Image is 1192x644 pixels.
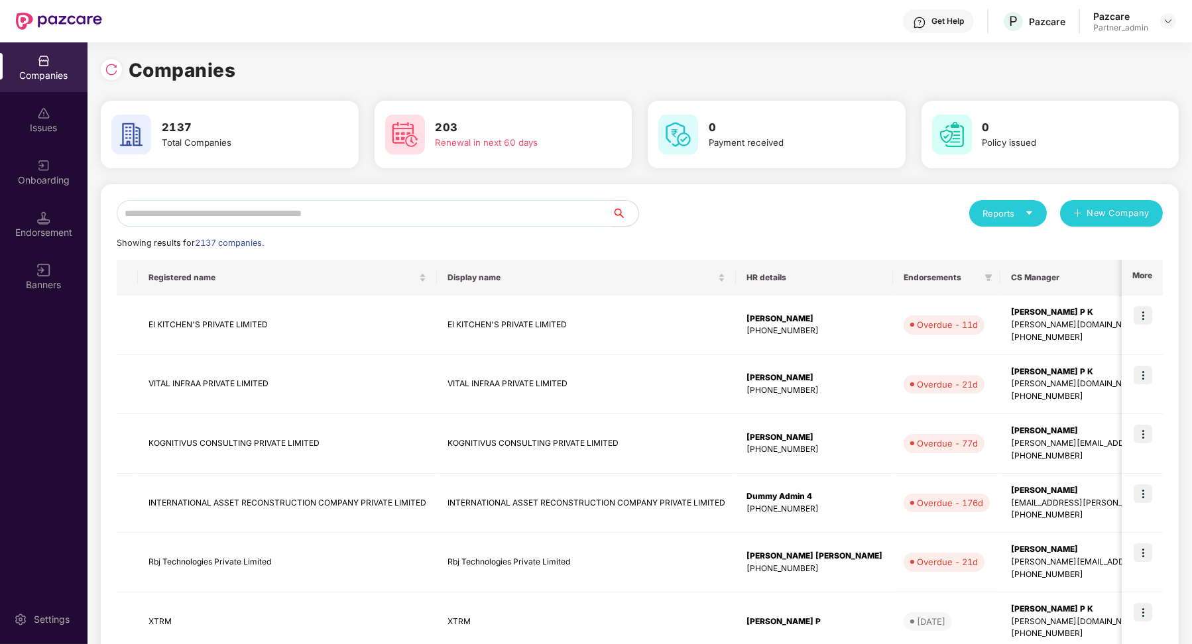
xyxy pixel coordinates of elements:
[138,474,437,533] td: INTERNATIONAL ASSET RECONSTRUCTION COMPANY PRIVATE LIMITED
[149,272,416,283] span: Registered name
[917,318,978,331] div: Overdue - 11d
[982,270,995,286] span: filter
[1134,484,1152,503] img: icon
[437,355,736,415] td: VITAL INFRAA PRIVATE LIMITED
[14,613,27,626] img: svg+xml;base64,PHN2ZyBpZD0iU2V0dGluZy0yMHgyMCIgeG1sbnM9Imh0dHA6Ly93d3cudzMub3JnLzIwMDAvc3ZnIiB3aW...
[746,503,882,515] div: [PHONE_NUMBER]
[746,384,882,397] div: [PHONE_NUMBER]
[30,613,74,626] div: Settings
[37,264,50,277] img: svg+xml;base64,PHN2ZyB3aWR0aD0iMTYiIGhlaWdodD0iMTYiIHZpZXdCb3g9IjAgMCAxNiAxNiIgZmlsbD0ibm9uZSIgeG...
[385,115,425,154] img: svg+xml;base64,PHN2ZyB4bWxucz0iaHR0cDovL3d3dy53My5vcmcvMjAwMC9zdmciIHdpZHRoPSI2MCIgaGVpZ2h0PSI2MC...
[129,56,236,85] h1: Companies
[746,431,882,444] div: [PERSON_NAME]
[162,119,316,136] h3: 2137
[917,496,983,510] div: Overdue - 176d
[436,136,589,150] div: Renewal in next 60 days
[658,115,698,154] img: svg+xml;base64,PHN2ZyB4bWxucz0iaHR0cDovL3d3dy53My5vcmcvMjAwMC9zdmciIHdpZHRoPSI2MCIgaGVpZ2h0PSI2MC...
[746,372,882,384] div: [PERSON_NAME]
[904,272,979,283] span: Endorsements
[1087,207,1150,220] span: New Company
[917,378,978,391] div: Overdue - 21d
[746,490,882,503] div: Dummy Admin 4
[437,533,736,592] td: Rbj Technologies Private Limited
[1009,13,1018,29] span: P
[37,54,50,68] img: svg+xml;base64,PHN2ZyBpZD0iQ29tcGFuaWVzIiB4bWxucz0iaHR0cDovL3d3dy53My5vcmcvMjAwMC9zdmciIHdpZHRoPS...
[746,616,882,628] div: [PERSON_NAME] P
[37,211,50,225] img: svg+xml;base64,PHN2ZyB3aWR0aD0iMTQuNSIgaGVpZ2h0PSIxNC41IiB2aWV3Qm94PSIwIDAgMTYgMTYiIGZpbGw9Im5vbm...
[162,136,316,150] div: Total Companies
[436,119,589,136] h3: 203
[1029,15,1065,28] div: Pazcare
[437,414,736,474] td: KOGNITIVUS CONSULTING PRIVATE LIMITED
[37,159,50,172] img: svg+xml;base64,PHN2ZyB3aWR0aD0iMjAiIGhlaWdodD0iMjAiIHZpZXdCb3g9IjAgMCAyMCAyMCIgZmlsbD0ibm9uZSIgeG...
[984,274,992,282] span: filter
[111,115,151,154] img: svg+xml;base64,PHN2ZyB4bWxucz0iaHR0cDovL3d3dy53My5vcmcvMjAwMC9zdmciIHdpZHRoPSI2MCIgaGVpZ2h0PSI2MC...
[138,414,437,474] td: KOGNITIVUS CONSULTING PRIVATE LIMITED
[709,119,863,136] h3: 0
[917,437,978,450] div: Overdue - 77d
[195,238,264,248] span: 2137 companies.
[917,615,945,628] div: [DATE]
[746,563,882,575] div: [PHONE_NUMBER]
[16,13,102,30] img: New Pazcare Logo
[736,260,893,295] th: HR details
[1134,603,1152,621] img: icon
[746,550,882,563] div: [PERSON_NAME] [PERSON_NAME]
[437,260,736,295] th: Display name
[138,260,437,295] th: Registered name
[138,295,437,355] td: EI KITCHEN'S PRIVATE LIMITED
[983,119,1136,136] h3: 0
[437,295,736,355] td: EI KITCHEN'S PRIVATE LIMITED
[983,207,1034,220] div: Reports
[746,313,882,325] div: [PERSON_NAME]
[1060,200,1163,227] button: plusNew Company
[931,16,964,27] div: Get Help
[1122,260,1163,295] th: More
[105,63,118,76] img: svg+xml;base64,PHN2ZyBpZD0iUmVsb2FkLTMyeDMyIiB4bWxucz0iaHR0cDovL3d3dy53My5vcmcvMjAwMC9zdmciIHdpZH...
[1134,425,1152,443] img: icon
[746,325,882,337] div: [PHONE_NUMBER]
[917,555,978,568] div: Overdue - 21d
[1093,10,1148,23] div: Pazcare
[913,16,926,29] img: svg+xml;base64,PHN2ZyBpZD0iSGVscC0zMngzMiIgeG1sbnM9Imh0dHA6Ly93d3cudzMub3JnLzIwMDAvc3ZnIiB3aWR0aD...
[1134,306,1152,325] img: icon
[437,474,736,533] td: INTERNATIONAL ASSET RECONSTRUCTION COMPANY PRIVATE LIMITED
[138,533,437,592] td: Rbj Technologies Private Limited
[1134,543,1152,562] img: icon
[1025,209,1034,217] span: caret-down
[709,136,863,150] div: Payment received
[746,443,882,456] div: [PHONE_NUMBER]
[1134,366,1152,384] img: icon
[611,200,639,227] button: search
[138,355,437,415] td: VITAL INFRAA PRIVATE LIMITED
[1073,209,1082,219] span: plus
[117,238,264,248] span: Showing results for
[37,107,50,120] img: svg+xml;base64,PHN2ZyBpZD0iSXNzdWVzX2Rpc2FibGVkIiB4bWxucz0iaHR0cDovL3d3dy53My5vcmcvMjAwMC9zdmciIH...
[983,136,1136,150] div: Policy issued
[611,208,638,219] span: search
[447,272,715,283] span: Display name
[932,115,972,154] img: svg+xml;base64,PHN2ZyB4bWxucz0iaHR0cDovL3d3dy53My5vcmcvMjAwMC9zdmciIHdpZHRoPSI2MCIgaGVpZ2h0PSI2MC...
[1093,23,1148,33] div: Partner_admin
[1163,16,1173,27] img: svg+xml;base64,PHN2ZyBpZD0iRHJvcGRvd24tMzJ4MzIiIHhtbG5zPSJodHRwOi8vd3d3LnczLm9yZy8yMDAwL3N2ZyIgd2...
